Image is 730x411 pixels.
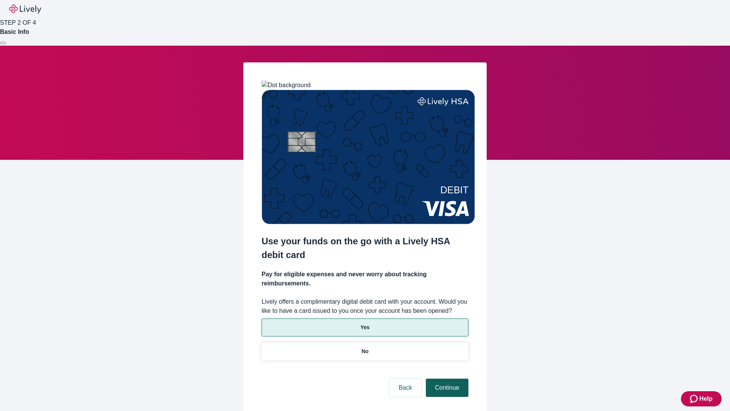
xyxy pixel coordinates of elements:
[262,90,475,224] img: Debit card
[262,319,468,336] button: Yes
[681,391,722,406] button: Zendesk support iconHelp
[699,394,713,403] span: Help
[262,342,468,360] button: No
[426,379,468,397] button: Continue
[262,81,311,90] img: Dot background
[262,234,468,262] h2: Use your funds on the go with a Lively HSA debit card
[389,379,421,397] button: Back
[262,297,468,315] label: Lively offers a complimentary digital debit card with your account. Would you like to have a card...
[9,5,41,14] img: Lively
[690,394,699,403] svg: Zendesk support icon
[362,347,369,355] p: No
[360,323,370,331] p: Yes
[262,270,468,288] h4: Pay for eligible expenses and never worry about tracking reimbursements.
